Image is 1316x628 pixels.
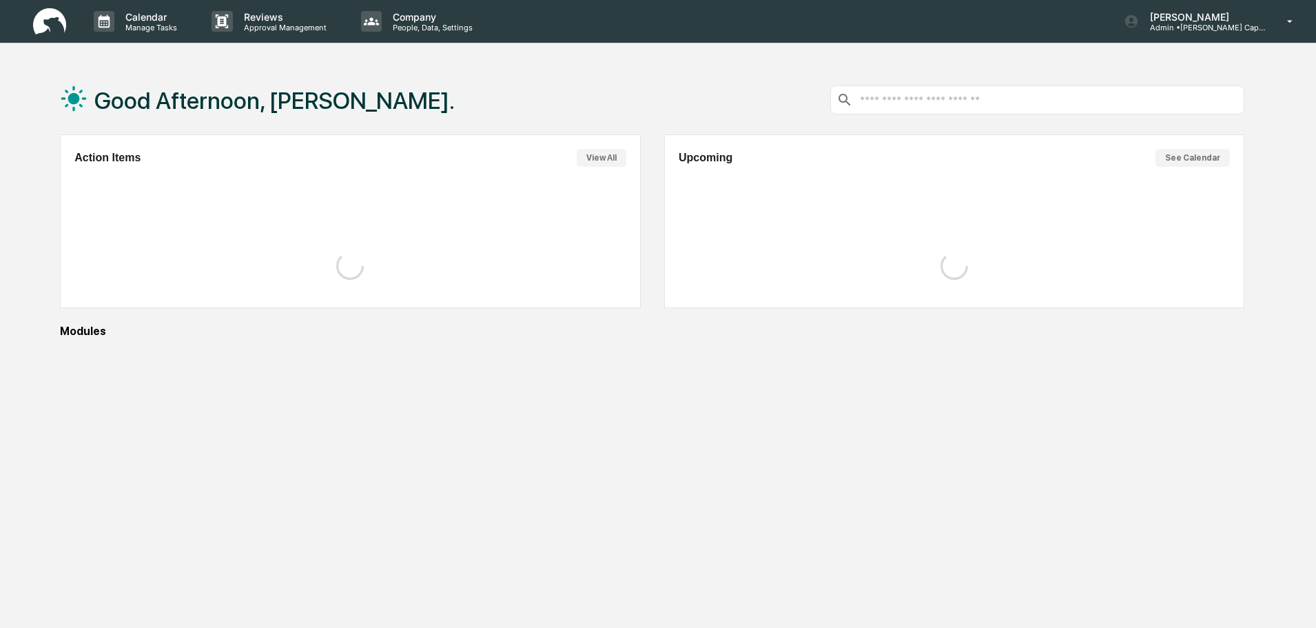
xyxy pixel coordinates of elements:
p: Manage Tasks [114,23,184,32]
div: Modules [60,325,1244,338]
p: Approval Management [233,23,333,32]
h1: Good Afternoon, [PERSON_NAME]. [94,87,455,114]
button: View All [577,149,626,167]
p: [PERSON_NAME] [1139,11,1267,23]
p: Admin • [PERSON_NAME] Capital [1139,23,1267,32]
img: logo [33,8,66,35]
p: Company [382,11,480,23]
p: Calendar [114,11,184,23]
h2: Action Items [74,152,141,164]
h2: Upcoming [679,152,732,164]
p: People, Data, Settings [382,23,480,32]
p: Reviews [233,11,333,23]
button: See Calendar [1155,149,1230,167]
